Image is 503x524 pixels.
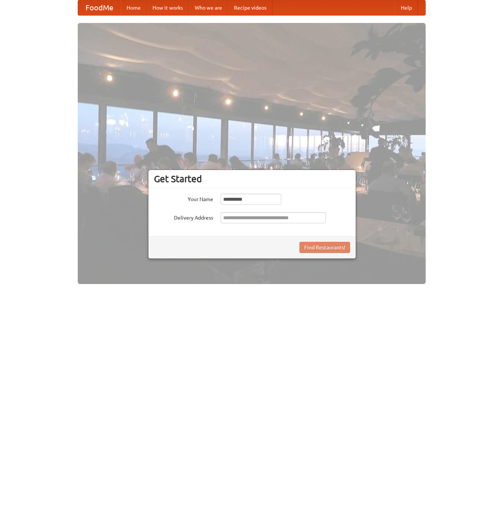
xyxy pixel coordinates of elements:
[228,0,272,15] a: Recipe videos
[189,0,228,15] a: Who we are
[154,212,213,221] label: Delivery Address
[299,242,350,253] button: Find Restaurants!
[395,0,418,15] a: Help
[121,0,147,15] a: Home
[154,173,350,184] h3: Get Started
[154,194,213,203] label: Your Name
[147,0,189,15] a: How it works
[78,0,121,15] a: FoodMe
